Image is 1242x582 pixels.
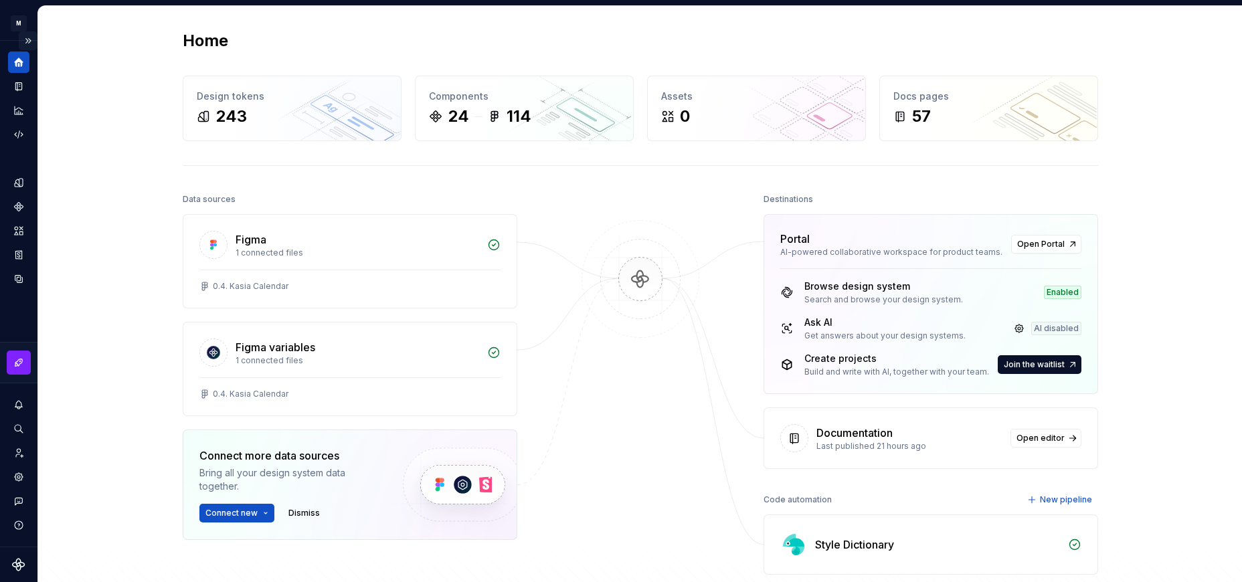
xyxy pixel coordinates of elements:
span: Dismiss [288,508,320,518]
div: 0.4. Kasia Calendar [213,389,288,399]
div: Create projects [804,352,989,365]
a: Invite team [8,442,29,464]
div: Browse design system [804,280,963,293]
div: Ask AI [804,316,966,329]
a: Assets [8,220,29,241]
a: Home [8,52,29,73]
div: Assets [661,90,852,103]
span: Open Portal [1017,239,1065,250]
a: Code automation [8,124,29,145]
a: Settings [8,466,29,488]
span: Join the waitlist [1004,359,1065,370]
button: Expand sidebar [19,31,37,50]
span: Connect new [205,508,258,518]
span: New pipeline [1040,494,1092,505]
div: Style Dictionary [815,537,894,553]
button: Notifications [8,394,29,415]
svg: Supernova Logo [12,558,25,571]
div: 1 connected files [236,355,479,366]
div: Get answers about your design systems. [804,330,966,341]
button: New pipeline [1023,490,1098,509]
div: Components [429,90,620,103]
a: Data sources [8,268,29,290]
div: Docs pages [893,90,1084,103]
div: Enabled [1044,286,1081,299]
a: Assets0 [647,76,866,141]
button: Contact support [8,490,29,512]
div: Bring all your design system data together. [199,466,380,493]
button: Connect new [199,504,274,522]
button: M [3,9,35,37]
div: Last published 21 hours ago [816,441,1002,452]
div: Documentation [816,425,893,441]
a: Analytics [8,100,29,121]
div: 24 [448,106,469,127]
a: Figma1 connected files0.4. Kasia Calendar [183,214,517,308]
h2: Home [183,30,228,52]
a: Components [8,196,29,217]
a: Components24114 [415,76,634,141]
div: Destinations [764,190,813,209]
div: AI-powered collaborative workspace for product teams. [780,247,1003,258]
button: Dismiss [282,504,326,522]
div: 0.4. Kasia Calendar [213,281,288,292]
a: Open editor [1010,429,1081,448]
button: Join the waitlist [998,355,1081,374]
div: 114 [507,106,531,127]
a: Documentation [8,76,29,97]
div: Search and browse your design system. [804,294,963,305]
div: Figma [236,231,266,248]
div: Code automation [764,490,832,509]
div: Portal [780,231,810,247]
div: AI disabled [1031,322,1081,335]
a: Design tokens243 [183,76,402,141]
div: Data sources [183,190,236,209]
div: Design tokens [197,90,387,103]
a: Design tokens [8,172,29,193]
span: Open editor [1016,433,1065,444]
div: Figma variables [236,339,315,355]
div: M [11,15,27,31]
button: Search ⌘K [8,418,29,440]
a: Figma variables1 connected files0.4. Kasia Calendar [183,322,517,416]
div: 0 [680,106,690,127]
a: Docs pages57 [879,76,1098,141]
div: Build and write with AI, together with your team. [804,367,989,377]
a: Open Portal [1011,235,1081,254]
div: 243 [215,106,247,127]
a: Storybook stories [8,244,29,266]
div: 1 connected files [236,248,479,258]
div: Connect more data sources [199,448,380,464]
div: 57 [912,106,931,127]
